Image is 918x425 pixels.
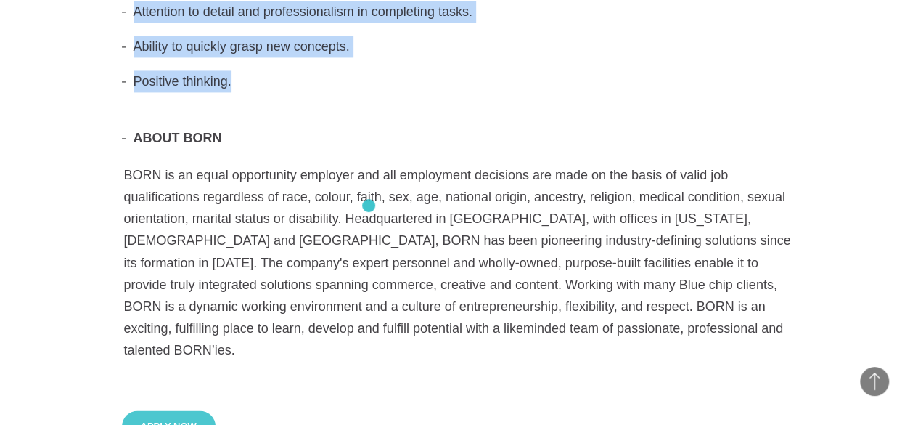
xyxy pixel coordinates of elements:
li: Positive thinking. [122,70,797,92]
button: Back to Top [860,367,889,396]
li: Ability to quickly grasp new concepts. [122,36,797,57]
li: Attention to detail and professionalism in completing tasks. [122,1,797,23]
strong: ABOUT BORN [134,131,222,145]
td: BORN is an equal opportunity employer and all employment decisions are made on the basis of valid... [123,163,795,361]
